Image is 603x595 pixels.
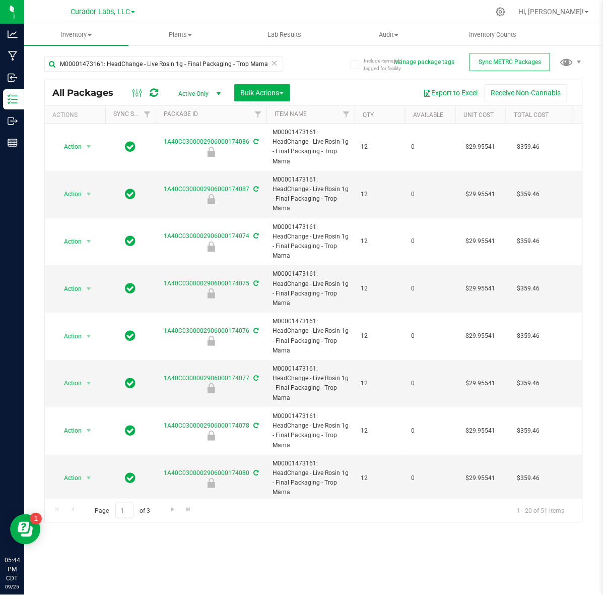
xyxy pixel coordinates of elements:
[83,424,95,438] span: select
[164,422,249,429] a: 1A40C0300002906000174078
[125,187,136,201] span: In Sync
[24,30,128,39] span: Inventory
[5,556,20,583] p: 05:44 PM CDT
[273,459,349,498] span: M00001473161: HeadChange - Live Rosin 1g - Final Packaging - Trop Mama
[252,138,258,145] span: Sync from Compliance System
[455,124,506,171] td: $29.95541
[165,503,180,516] a: Go to the next page
[411,426,449,436] span: 0
[361,426,399,436] span: 12
[8,94,18,104] inline-svg: Inventory
[494,7,507,17] div: Manage settings
[44,56,283,72] input: Search Package ID, Item Name, SKU, Lot or Part Number...
[250,106,266,123] a: Filter
[55,234,82,249] span: Action
[512,471,545,486] span: $359.46
[361,473,399,483] span: 12
[456,30,530,39] span: Inventory Counts
[252,280,258,287] span: Sync from Compliance System
[125,281,136,295] span: In Sync
[139,106,156,123] a: Filter
[55,471,82,485] span: Action
[164,138,249,145] a: 1A40C0300002906000174086
[509,503,572,518] span: 1 - 20 of 51 items
[52,87,123,98] span: All Packages
[154,242,268,252] div: For Sale
[164,375,249,382] a: 1A40C0300002906000174077
[441,24,545,45] a: Inventory Counts
[411,236,449,246] span: 0
[470,53,550,71] button: Sync METRC Packages
[411,473,449,483] span: 0
[455,218,506,266] td: $29.95541
[455,171,506,218] td: $29.95541
[361,284,399,293] span: 12
[8,116,18,126] inline-svg: Outbound
[55,282,82,296] span: Action
[5,583,20,590] p: 09/25
[252,469,258,477] span: Sync from Compliance System
[164,186,249,193] a: 1A40C0300002906000174087
[125,471,136,485] span: In Sync
[411,284,449,293] span: 0
[154,336,268,346] div: For Sale
[55,424,82,438] span: Action
[55,329,82,343] span: Action
[10,514,40,545] iframe: Resource center
[52,111,101,118] div: Actions
[252,327,258,334] span: Sync from Compliance System
[479,58,541,66] span: Sync METRC Packages
[164,280,249,287] a: 1A40C0300002906000174075
[364,57,414,72] span: Include items not tagged for facility
[455,265,506,313] td: $29.95541
[361,142,399,152] span: 12
[8,73,18,83] inline-svg: Inbound
[154,431,268,441] div: For Sale
[24,24,128,45] a: Inventory
[83,471,95,485] span: select
[154,478,268,488] div: For Sale
[337,30,440,39] span: Audit
[361,190,399,199] span: 12
[512,329,545,343] span: $359.46
[55,376,82,390] span: Action
[361,331,399,341] span: 12
[8,29,18,39] inline-svg: Analytics
[411,142,449,152] span: 0
[273,364,349,403] span: M00001473161: HeadChange - Live Rosin 1g - Final Packaging - Trop Mama
[273,128,349,166] span: M00001473161: HeadChange - Live Rosin 1g - Final Packaging - Trop Mama
[512,424,545,438] span: $359.46
[338,106,355,123] a: Filter
[83,329,95,343] span: select
[154,383,268,393] div: For Sale
[55,140,82,154] span: Action
[154,194,268,204] div: For Sale
[252,375,258,382] span: Sync from Compliance System
[125,376,136,390] span: In Sync
[252,232,258,240] span: Sync from Compliance System
[394,58,454,67] button: Manage package tags
[241,89,284,97] span: Bulk Actions
[512,140,545,154] span: $359.46
[455,455,506,502] td: $29.95541
[361,379,399,388] span: 12
[514,111,549,118] a: Total Cost
[164,327,249,334] a: 1A40C0300002906000174076
[273,269,349,308] span: M00001473161: HeadChange - Live Rosin 1g - Final Packaging - Trop Mama
[30,513,42,525] iframe: Resource center unread badge
[413,111,443,118] a: Available
[484,84,567,101] button: Receive Non-Cannabis
[8,138,18,148] inline-svg: Reports
[273,175,349,214] span: M00001473161: HeadChange - Live Rosin 1g - Final Packaging - Trop Mama
[275,110,307,117] a: Item Name
[125,329,136,343] span: In Sync
[455,360,506,407] td: $29.95541
[273,411,349,450] span: M00001473161: HeadChange - Live Rosin 1g - Final Packaging - Trop Mama
[83,140,95,154] span: select
[55,187,82,201] span: Action
[113,110,152,117] a: Sync Status
[71,8,130,16] span: Curador Labs, LLC
[129,30,232,39] span: Plants
[83,282,95,296] span: select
